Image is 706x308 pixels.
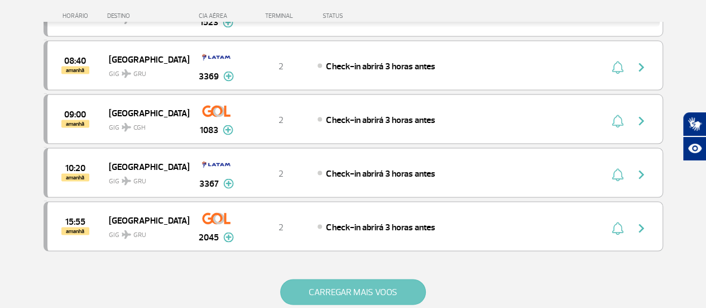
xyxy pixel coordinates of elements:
img: mais-info-painel-voo.svg [223,232,234,242]
span: GIG [109,116,180,132]
img: seta-direita-painel-voo.svg [635,168,648,181]
img: destiny_airplane.svg [122,230,131,239]
button: Abrir tradutor de língua de sinais. [683,112,706,136]
span: GRU [133,69,146,79]
span: GIG [109,224,180,240]
span: GIG [109,170,180,186]
img: destiny_airplane.svg [122,69,131,78]
span: GRU [133,176,146,186]
button: Abrir recursos assistivos. [683,136,706,161]
span: Check-in abrirá 3 horas antes [326,60,435,72]
span: amanhã [61,227,89,235]
img: seta-direita-painel-voo.svg [635,114,648,127]
img: mais-info-painel-voo.svg [223,125,233,135]
span: 3369 [199,69,219,83]
span: 2025-10-01 10:20:00 [65,164,85,172]
span: 2 [278,60,284,72]
span: GRU [133,230,146,240]
span: amanhã [61,173,89,181]
div: CIA AÉREA [189,12,244,20]
span: 2 [278,168,284,179]
button: CARREGAR MAIS VOOS [280,279,426,305]
span: Check-in abrirá 3 horas antes [326,168,435,179]
span: amanhã [61,120,89,127]
span: Check-in abrirá 3 horas antes [326,221,435,233]
span: [GEOGRAPHIC_DATA] [109,105,180,120]
img: sino-painel-voo.svg [612,114,623,127]
span: [GEOGRAPHIC_DATA] [109,159,180,173]
span: 2045 [199,230,219,244]
div: STATUS [317,12,408,20]
span: 2025-10-01 09:00:00 [64,110,86,118]
img: destiny_airplane.svg [122,176,131,185]
span: Check-in abrirá 3 horas antes [326,114,435,125]
img: sino-painel-voo.svg [612,60,623,74]
span: 3367 [199,177,219,190]
img: mais-info-painel-voo.svg [223,71,234,81]
div: Plugin de acessibilidade da Hand Talk. [683,112,706,161]
img: mais-info-painel-voo.svg [223,178,234,188]
span: 2025-10-01 15:55:00 [65,217,85,225]
span: [GEOGRAPHIC_DATA] [109,51,180,66]
img: seta-direita-painel-voo.svg [635,221,648,235]
div: DESTINO [107,12,189,20]
span: 2025-10-01 08:40:00 [64,56,86,64]
span: [GEOGRAPHIC_DATA] [109,212,180,227]
span: GIG [109,63,180,79]
span: 2 [278,114,284,125]
span: amanhã [61,66,89,74]
div: HORÁRIO [47,12,108,20]
img: destiny_airplane.svg [122,122,131,131]
img: seta-direita-painel-voo.svg [635,60,648,74]
div: TERMINAL [244,12,317,20]
img: sino-painel-voo.svg [612,221,623,235]
span: 1083 [200,123,218,136]
span: CGH [133,122,146,132]
img: sino-painel-voo.svg [612,168,623,181]
span: 2 [278,221,284,233]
